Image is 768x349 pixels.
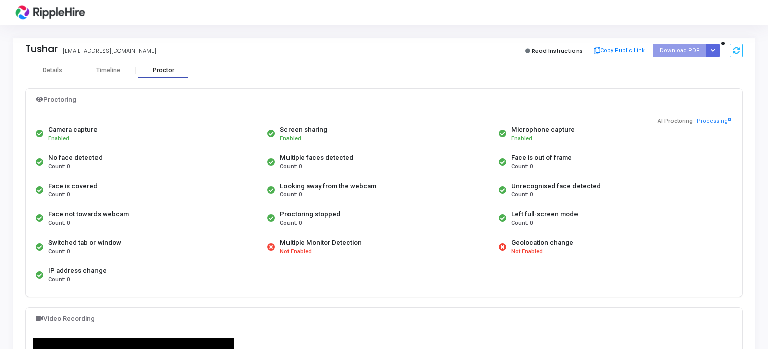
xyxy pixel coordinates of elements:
span: Count: 0 [48,163,70,171]
span: Enabled [280,135,301,142]
span: Count: 0 [48,191,70,199]
div: Geolocation change [511,238,573,248]
div: Proctoring [36,94,76,106]
span: Count: 0 [511,219,533,228]
span: Enabled [511,135,532,142]
div: Proctoring stopped [280,209,340,219]
span: Read Instructions [532,47,583,55]
span: Count: 0 [280,219,302,228]
div: Face not towards webcam [48,209,129,219]
div: Multiple faces detected [280,153,353,163]
div: Face is out of frame [511,153,572,163]
button: Copy Public Link [590,43,648,58]
div: Camera capture [48,125,98,135]
span: Count: 0 [280,163,302,171]
div: Multiple Monitor Detection [280,238,362,248]
span: Count: 0 [48,248,70,256]
div: Left full-screen mode [511,209,578,219]
button: Download PDF [653,44,706,57]
div: Proctor [136,67,191,74]
div: Looking away from the webcam [280,181,376,191]
div: Button group with nested dropdown [706,44,720,57]
div: Unrecognised face detected [511,181,601,191]
div: Timeline [96,67,120,74]
span: AI Proctoring [658,117,693,126]
span: Count: 0 [48,276,70,284]
div: Details [43,67,62,74]
div: Tushar [25,43,58,55]
span: - Processing [694,117,731,126]
div: IP address change [48,266,107,276]
div: No face detected [48,153,103,163]
span: Count: 0 [48,219,70,228]
div: Switched tab or window [48,238,121,248]
span: Enabled [48,135,69,142]
div: [EMAIL_ADDRESS][DOMAIN_NAME] [63,47,156,55]
span: Not Enabled [511,248,543,256]
img: logo [13,3,88,23]
div: Microphone capture [511,125,575,135]
div: Face is covered [48,181,98,191]
span: Count: 0 [511,163,533,171]
span: Count: 0 [511,191,533,199]
div: Video Recording [36,313,95,325]
div: Screen sharing [280,125,327,135]
span: Count: 0 [280,191,302,199]
span: Not Enabled [280,248,312,256]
